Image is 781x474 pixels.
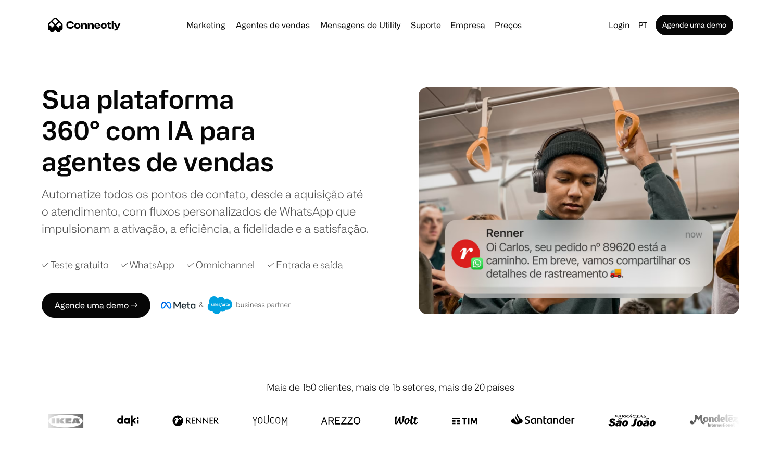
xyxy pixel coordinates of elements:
[490,21,526,29] a: Preços
[42,293,150,318] a: Agende uma demo →
[48,17,121,33] a: home
[121,258,174,272] div: ✓ WhatsApp
[656,15,733,35] a: Agende uma demo
[638,18,647,32] div: pt
[604,18,634,32] a: Login
[161,296,291,314] img: Meta e crachá de parceiro de negócios do Salesforce.
[10,455,62,470] aside: Language selected: Português (Brasil)
[187,258,255,272] div: ✓ Omnichannel
[42,83,281,146] h1: Sua plataforma 360° com IA para
[634,18,653,32] div: pt
[42,146,281,177] h1: agentes de vendas
[267,380,514,394] div: Mais de 150 clientes, mais de 15 setores, mais de 20 países
[42,185,370,237] div: Automatize todos os pontos de contato, desde a aquisição até o atendimento, com fluxos personaliz...
[316,21,405,29] a: Mensagens de Utility
[450,18,485,32] div: Empresa
[42,146,281,177] div: carousel
[232,21,314,29] a: Agentes de vendas
[21,456,62,470] ul: Language list
[447,18,488,32] div: Empresa
[407,21,445,29] a: Suporte
[267,258,343,272] div: ✓ Entrada e saída
[182,21,230,29] a: Marketing
[42,146,281,177] div: 1 of 4
[42,258,108,272] div: ✓ Teste gratuito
